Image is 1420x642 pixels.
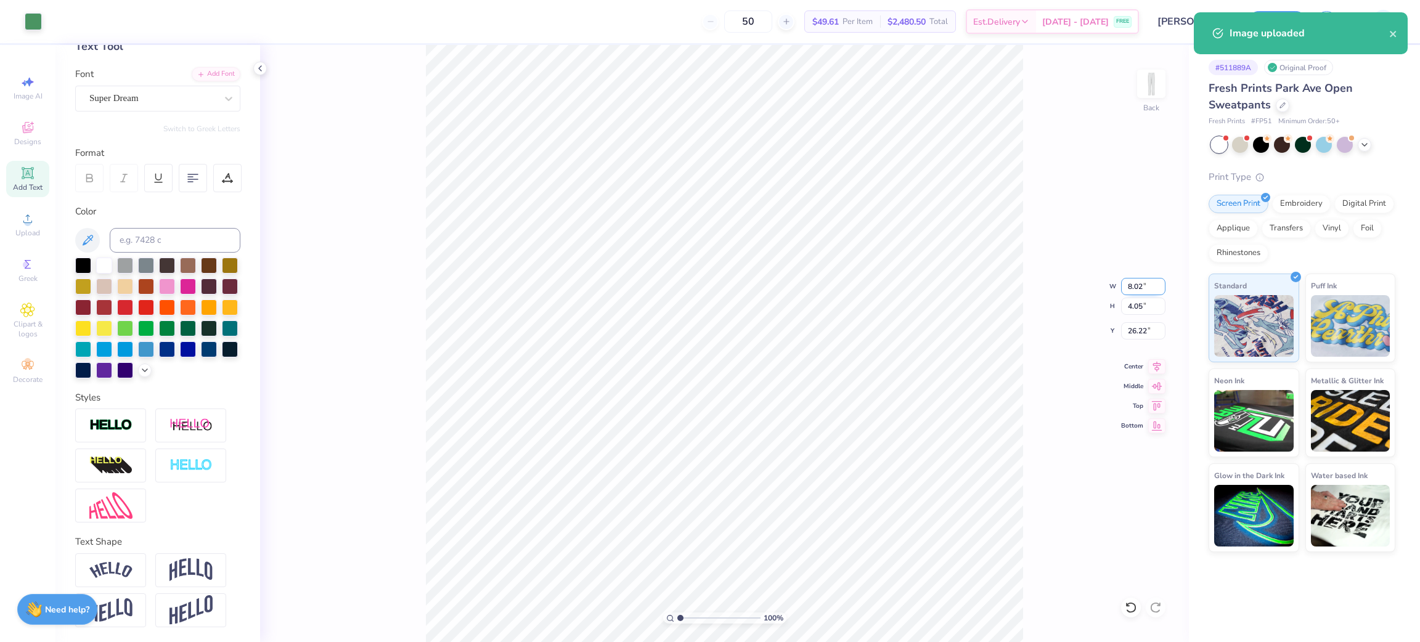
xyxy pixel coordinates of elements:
img: Stroke [89,418,133,433]
div: Back [1143,102,1159,113]
div: Image uploaded [1230,26,1389,41]
img: Glow in the Dark Ink [1214,485,1294,547]
div: Original Proof [1264,60,1333,75]
span: Standard [1214,279,1247,292]
span: Designs [14,137,41,147]
span: Water based Ink [1311,469,1368,482]
div: Applique [1209,219,1258,238]
span: 100 % [764,612,783,624]
div: Format [75,146,242,160]
div: Text Tool [75,38,240,55]
input: Untitled Design [1148,9,1239,34]
button: Switch to Greek Letters [163,124,240,134]
div: Digital Print [1334,195,1394,213]
span: Glow in the Dark Ink [1214,469,1284,482]
span: Middle [1121,382,1143,391]
span: Total [929,15,948,28]
img: Negative Space [169,458,213,473]
span: Image AI [14,91,43,101]
div: Foil [1353,219,1382,238]
div: Embroidery [1272,195,1331,213]
div: Styles [75,391,240,405]
img: 3d Illusion [89,456,133,476]
img: Standard [1214,295,1294,357]
input: e.g. 7428 c [110,228,240,253]
span: Per Item [843,15,873,28]
span: Minimum Order: 50 + [1278,116,1340,127]
span: Upload [15,228,40,238]
div: Color [75,205,240,219]
span: Clipart & logos [6,319,49,339]
input: – – [724,10,772,33]
span: Fresh Prints [1209,116,1245,127]
img: Arc [89,562,133,579]
img: Arch [169,558,213,582]
img: Puff Ink [1311,295,1390,357]
span: Puff Ink [1311,279,1337,292]
span: Bottom [1121,421,1143,430]
span: Top [1121,402,1143,410]
div: # 511889A [1209,60,1258,75]
img: Metallic & Glitter Ink [1311,390,1390,452]
div: Text Shape [75,535,240,549]
span: Center [1121,362,1143,371]
button: close [1389,26,1398,41]
span: # FP51 [1251,116,1272,127]
img: Rise [169,595,213,625]
span: [DATE] - [DATE] [1042,15,1109,28]
span: Greek [18,274,38,283]
div: Vinyl [1315,219,1349,238]
span: Decorate [13,375,43,384]
span: Est. Delivery [973,15,1020,28]
img: Shadow [169,418,213,433]
img: Neon Ink [1214,390,1294,452]
span: Add Text [13,182,43,192]
img: Free Distort [89,492,133,519]
span: Fresh Prints Park Ave Open Sweatpants [1209,81,1353,112]
span: FREE [1116,17,1129,26]
img: Water based Ink [1311,485,1390,547]
label: Font [75,67,94,81]
div: Rhinestones [1209,244,1268,262]
img: Back [1139,71,1164,96]
div: Screen Print [1209,195,1268,213]
span: $2,480.50 [887,15,926,28]
div: Print Type [1209,170,1395,184]
span: Metallic & Glitter Ink [1311,374,1384,387]
img: Flag [89,598,133,622]
span: $49.61 [812,15,839,28]
div: Add Font [192,67,240,81]
span: Neon Ink [1214,374,1244,387]
div: Transfers [1262,219,1311,238]
strong: Need help? [45,604,89,616]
